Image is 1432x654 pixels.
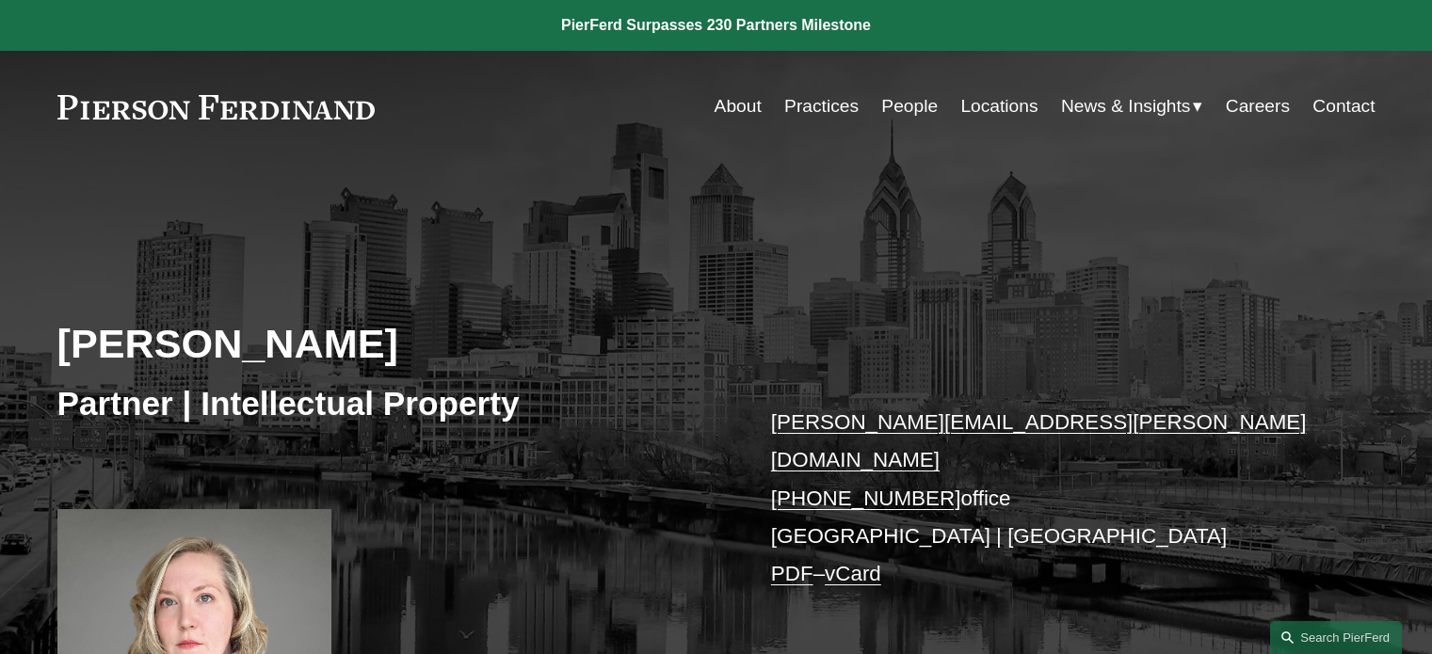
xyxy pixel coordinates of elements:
[960,88,1038,124] a: Locations
[57,383,716,424] h3: Partner | Intellectual Property
[771,410,1307,471] a: [PERSON_NAME][EMAIL_ADDRESS][PERSON_NAME][DOMAIN_NAME]
[784,88,859,124] a: Practices
[881,88,938,124] a: People
[715,88,762,124] a: About
[1312,88,1375,124] a: Contact
[1061,90,1191,123] span: News & Insights
[1270,621,1402,654] a: Search this site
[825,562,881,585] a: vCard
[771,562,813,585] a: PDF
[1226,88,1290,124] a: Careers
[771,404,1320,594] p: office [GEOGRAPHIC_DATA] | [GEOGRAPHIC_DATA] –
[1061,88,1203,124] a: folder dropdown
[771,487,961,510] a: [PHONE_NUMBER]
[57,319,716,368] h2: [PERSON_NAME]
